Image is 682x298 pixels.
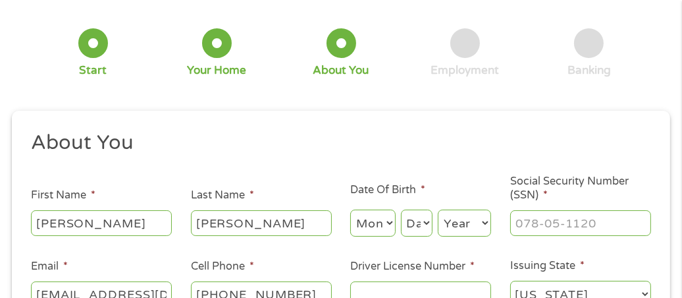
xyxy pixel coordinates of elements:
[188,63,247,78] div: Your Home
[510,259,585,273] label: Issuing State
[567,63,611,78] div: Banking
[510,175,651,202] label: Social Security Number (SSN)
[350,183,425,197] label: Date Of Birth
[191,210,332,235] input: Smith
[431,63,499,78] div: Employment
[313,63,369,78] div: About You
[191,189,254,202] label: Last Name
[191,260,254,274] label: Cell Phone
[31,130,642,156] h2: About You
[510,210,651,235] input: 078-05-1120
[31,260,68,274] label: Email
[31,189,95,202] label: First Name
[31,210,172,235] input: John
[79,63,107,78] div: Start
[350,260,475,274] label: Driver License Number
